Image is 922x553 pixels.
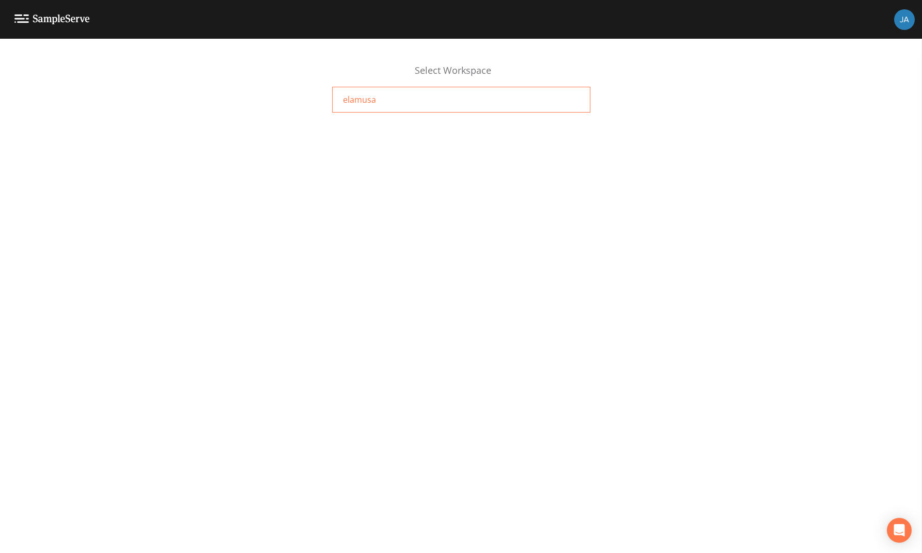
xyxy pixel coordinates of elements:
[894,9,915,30] img: 747fbe677637578f4da62891070ad3f4
[343,93,376,106] span: elamusa
[14,14,90,24] img: logo
[332,87,590,113] a: elamusa
[887,518,912,543] div: Open Intercom Messenger
[332,64,590,87] div: Select Workspace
